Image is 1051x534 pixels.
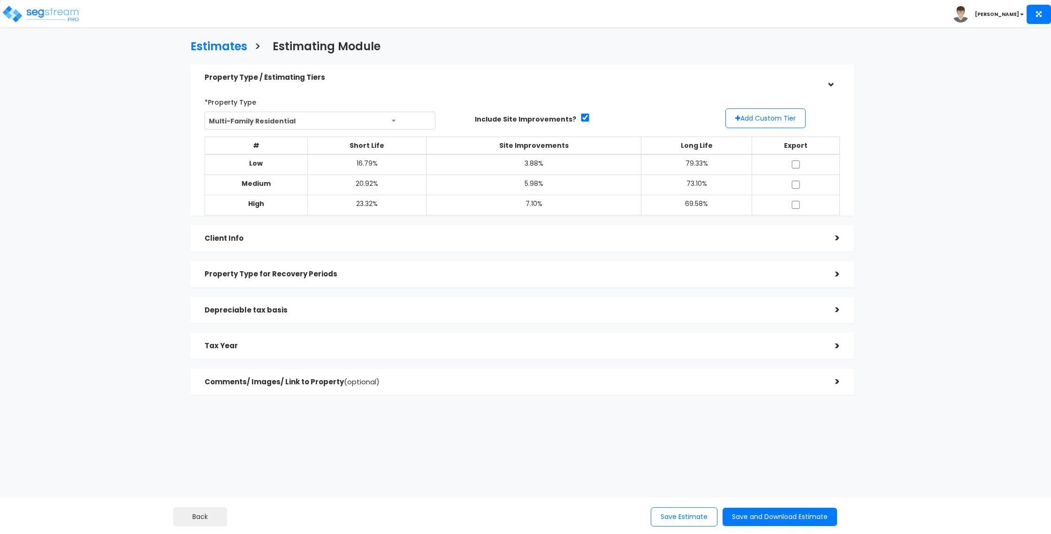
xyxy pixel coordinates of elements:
[190,40,247,55] h3: Estimates
[266,31,381,60] a: Estimating Module
[952,6,969,23] img: avatar.png
[475,114,576,124] label: Include Site Improvements?
[205,270,821,278] h5: Property Type for Recovery Periods
[821,303,840,317] div: >
[205,235,821,243] h5: Client Info
[426,195,641,215] td: 7.10%
[205,94,256,107] label: *Property Type
[308,137,426,154] th: Short Life
[242,179,271,188] b: Medium
[426,175,641,195] td: 5.98%
[821,339,840,353] div: >
[249,159,263,168] b: Low
[725,108,806,128] button: Add Custom Tier
[1,5,81,23] img: logo_pro_r.png
[426,154,641,175] td: 3.88%
[641,154,752,175] td: 79.33%
[205,137,307,154] th: #
[641,137,752,154] th: Long Life
[975,11,1019,18] b: [PERSON_NAME]
[641,195,752,215] td: 69.58%
[205,74,821,82] h5: Property Type / Estimating Tiers
[344,377,380,387] span: (optional)
[205,306,821,314] h5: Depreciable tax basis
[651,507,717,526] button: Save Estimate
[752,137,839,154] th: Export
[821,374,840,389] div: >
[254,40,261,55] h3: >
[308,175,426,195] td: 20.92%
[641,175,752,195] td: 73.10%
[205,342,821,350] h5: Tax Year
[273,40,381,55] h3: Estimating Module
[821,231,840,245] div: >
[205,378,821,386] h5: Comments/ Images/ Link to Property
[308,195,426,215] td: 23.32%
[173,507,227,526] a: Back
[248,199,264,208] b: High
[183,31,247,60] a: Estimates
[205,112,435,130] span: Multi-Family Residential
[308,154,426,175] td: 16.79%
[823,69,838,87] div: >
[723,508,837,526] button: Save and Download Estimate
[821,267,840,282] div: >
[426,137,641,154] th: Site Improvements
